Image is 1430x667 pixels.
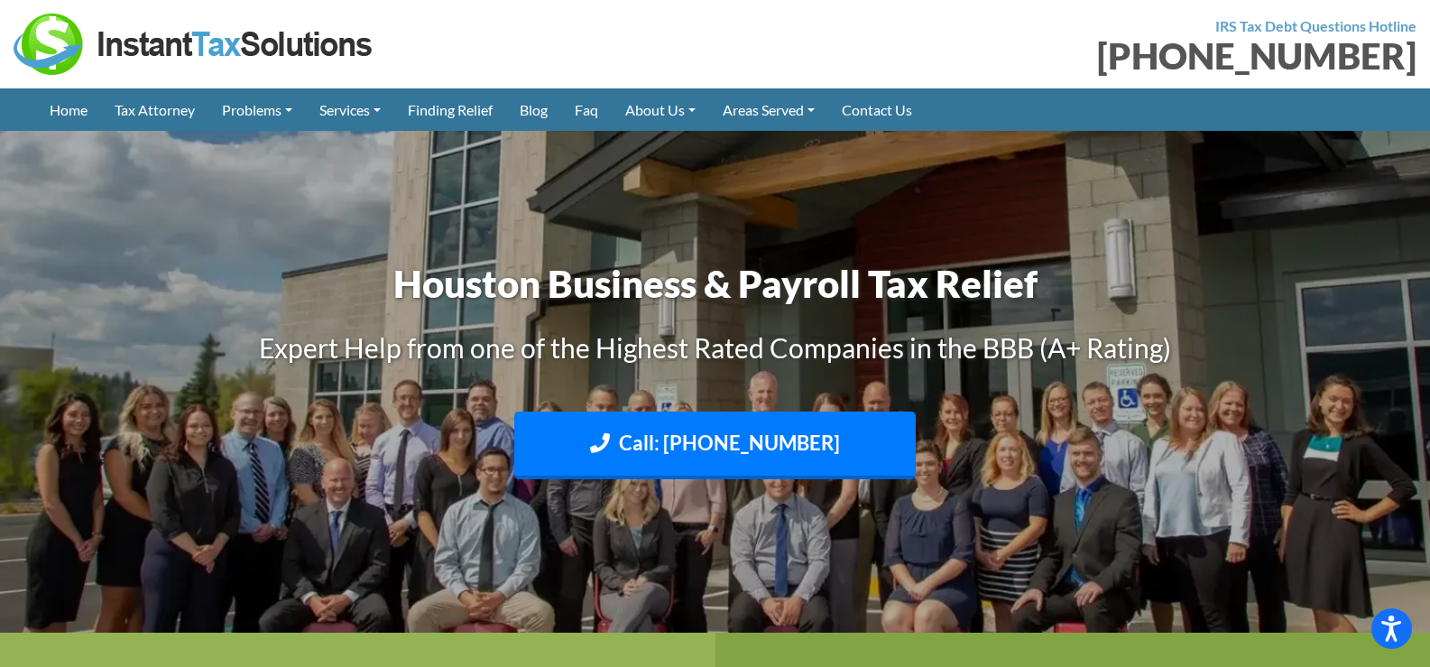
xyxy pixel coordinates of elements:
[14,33,374,51] a: Instant Tax Solutions Logo
[729,38,1417,74] div: [PHONE_NUMBER]
[215,257,1216,310] h1: Houston Business & Payroll Tax Relief
[101,88,208,131] a: Tax Attorney
[828,88,926,131] a: Contact Us
[36,88,101,131] a: Home
[394,88,506,131] a: Finding Relief
[208,88,306,131] a: Problems
[14,14,374,75] img: Instant Tax Solutions Logo
[306,88,394,131] a: Services
[561,88,612,131] a: Faq
[506,88,561,131] a: Blog
[215,329,1216,366] h3: Expert Help from one of the Highest Rated Companies in the BBB (A+ Rating)
[514,412,916,479] a: Call: [PHONE_NUMBER]
[612,88,709,131] a: About Us
[709,88,828,131] a: Areas Served
[1215,17,1416,34] strong: IRS Tax Debt Questions Hotline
